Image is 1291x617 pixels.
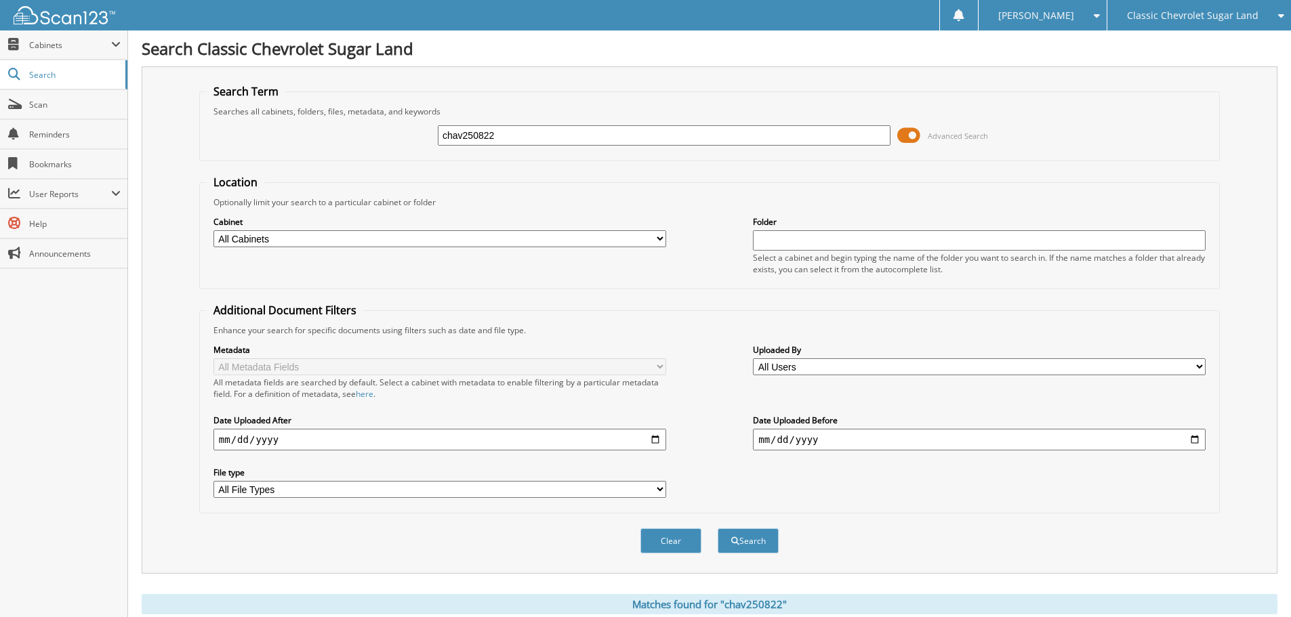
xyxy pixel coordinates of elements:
[753,216,1206,228] label: Folder
[928,131,988,141] span: Advanced Search
[29,188,111,200] span: User Reports
[718,528,779,553] button: Search
[753,414,1206,426] label: Date Uploaded Before
[29,99,121,110] span: Scan
[1127,12,1258,20] span: Classic Chevrolet Sugar Land
[753,429,1206,450] input: end
[29,248,121,259] span: Announcements
[207,175,264,190] legend: Location
[213,344,666,356] label: Metadata
[29,129,121,140] span: Reminders
[753,344,1206,356] label: Uploaded By
[213,377,666,400] div: All metadata fields are searched by default. Select a cabinet with metadata to enable filtering b...
[213,467,666,478] label: File type
[213,216,666,228] label: Cabinet
[207,106,1212,117] div: Searches all cabinets, folders, files, metadata, and keywords
[207,84,285,99] legend: Search Term
[753,252,1206,275] div: Select a cabinet and begin typing the name of the folder you want to search in. If the name match...
[29,69,119,81] span: Search
[142,37,1277,60] h1: Search Classic Chevrolet Sugar Land
[207,196,1212,208] div: Optionally limit your search to a particular cabinet or folder
[213,429,666,450] input: start
[29,39,111,51] span: Cabinets
[207,303,363,318] legend: Additional Document Filters
[29,218,121,230] span: Help
[998,12,1074,20] span: [PERSON_NAME]
[356,388,373,400] a: here
[207,324,1212,336] div: Enhance your search for specific documents using filters such as date and file type.
[142,594,1277,614] div: Matches found for "chav250822"
[29,158,121,170] span: Bookmarks
[640,528,701,553] button: Clear
[213,414,666,426] label: Date Uploaded After
[14,6,115,24] img: scan123-logo-white.svg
